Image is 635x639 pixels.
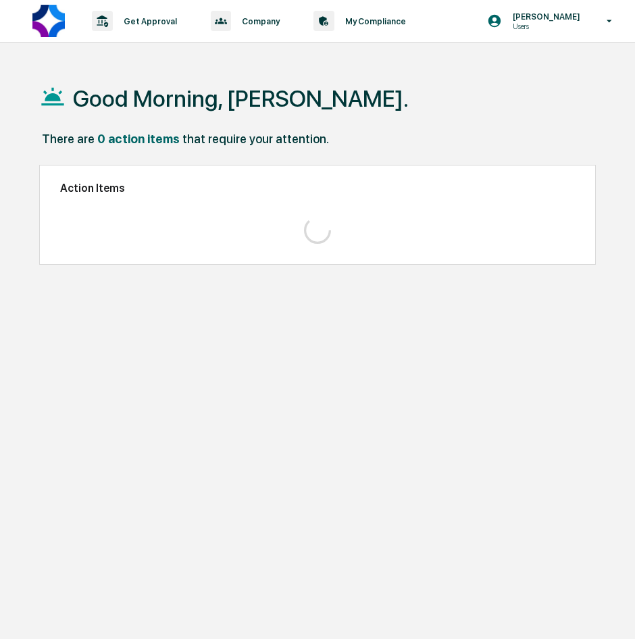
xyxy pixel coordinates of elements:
p: Company [231,16,286,26]
div: 0 action items [97,132,180,146]
h1: Good Morning, [PERSON_NAME]. [73,85,409,112]
h2: Action Items [60,182,574,195]
p: Get Approval [113,16,184,26]
p: Users [502,22,587,31]
p: My Compliance [334,16,413,26]
div: There are [42,132,95,146]
img: logo [32,5,65,37]
div: that require your attention. [182,132,329,146]
p: [PERSON_NAME] [502,11,587,22]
